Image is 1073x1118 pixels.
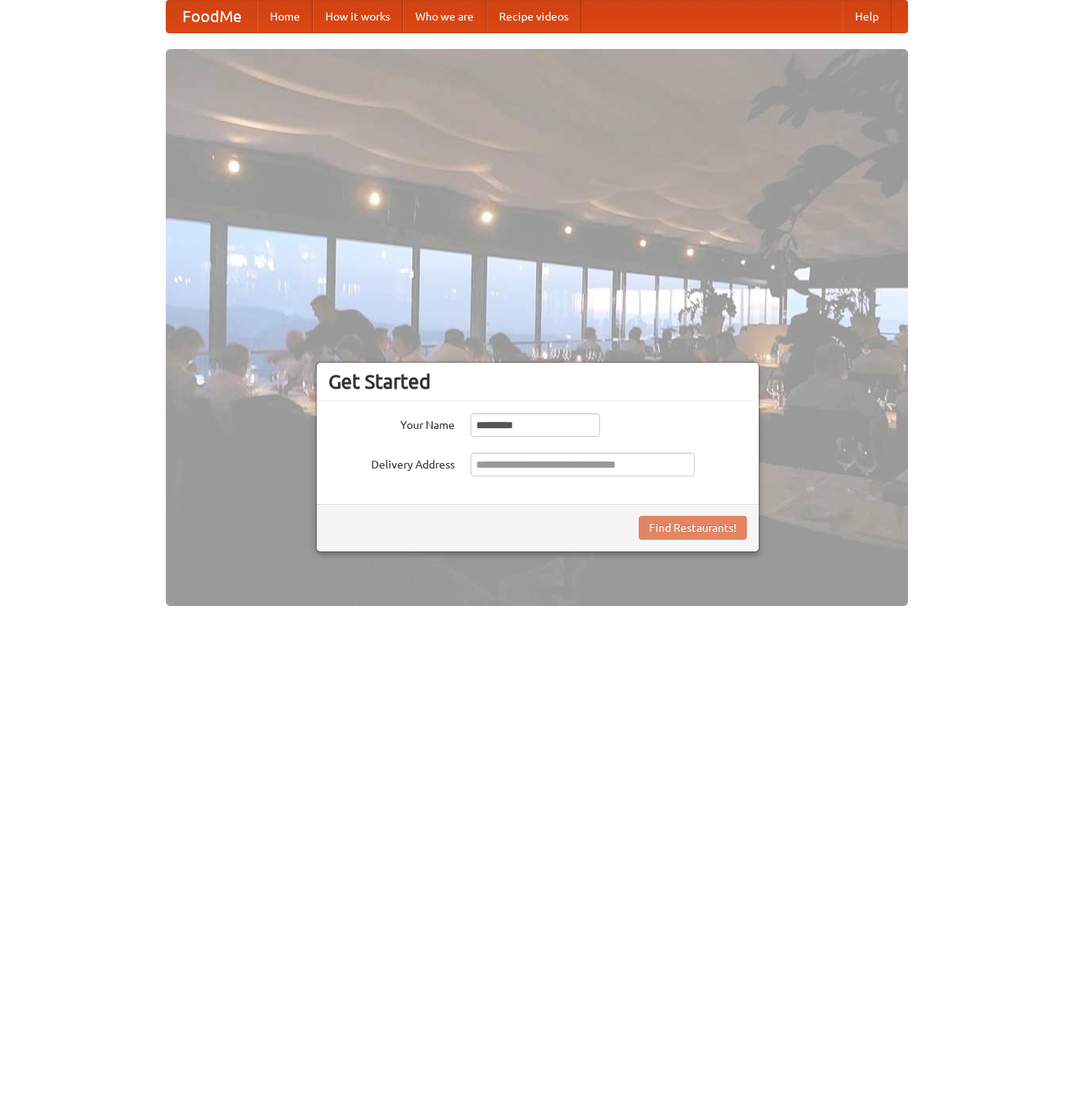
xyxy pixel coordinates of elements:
[403,1,486,32] a: Who we are
[167,1,257,32] a: FoodMe
[313,1,403,32] a: How it works
[842,1,891,32] a: Help
[257,1,313,32] a: Home
[328,453,455,472] label: Delivery Address
[328,370,747,393] h3: Get Started
[328,413,455,433] label: Your Name
[639,516,747,540] button: Find Restaurants!
[486,1,581,32] a: Recipe videos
